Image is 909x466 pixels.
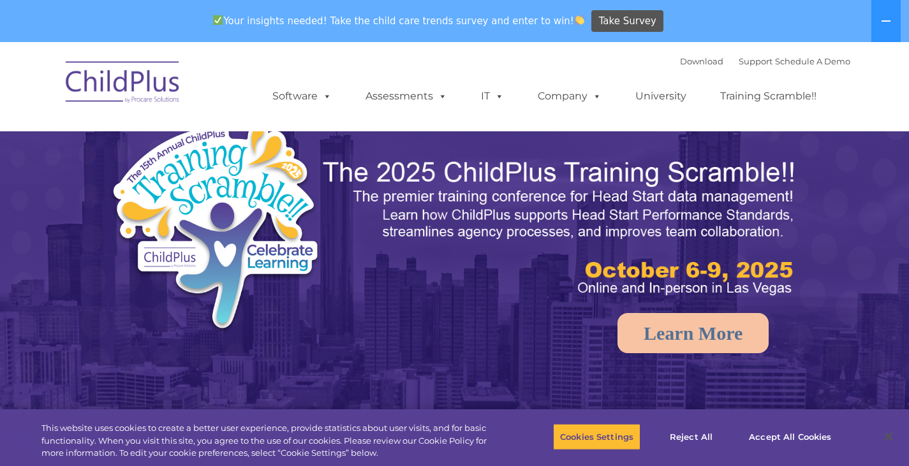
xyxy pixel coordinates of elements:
a: Assessments [353,84,460,109]
span: Take Survey [599,10,656,33]
button: Close [875,423,903,451]
a: Learn More [617,313,769,353]
a: University [623,84,699,109]
span: Your insights needed! Take the child care trends survey and enter to win! [208,8,590,33]
button: Accept All Cookies [742,423,838,450]
div: This website uses cookies to create a better user experience, provide statistics about user visit... [41,422,500,460]
span: Last name [177,84,216,94]
a: Take Survey [591,10,663,33]
button: Cookies Settings [553,423,640,450]
a: Company [525,84,614,109]
button: Reject All [651,423,731,450]
a: Schedule A Demo [775,56,850,66]
a: Software [260,84,344,109]
img: ✅ [213,15,223,25]
a: Support [739,56,772,66]
font: | [680,56,850,66]
span: Phone number [177,136,232,146]
a: IT [468,84,517,109]
a: Training Scramble!! [707,84,829,109]
a: Download [680,56,723,66]
img: ChildPlus by Procare Solutions [59,52,187,116]
img: 👏 [575,15,584,25]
